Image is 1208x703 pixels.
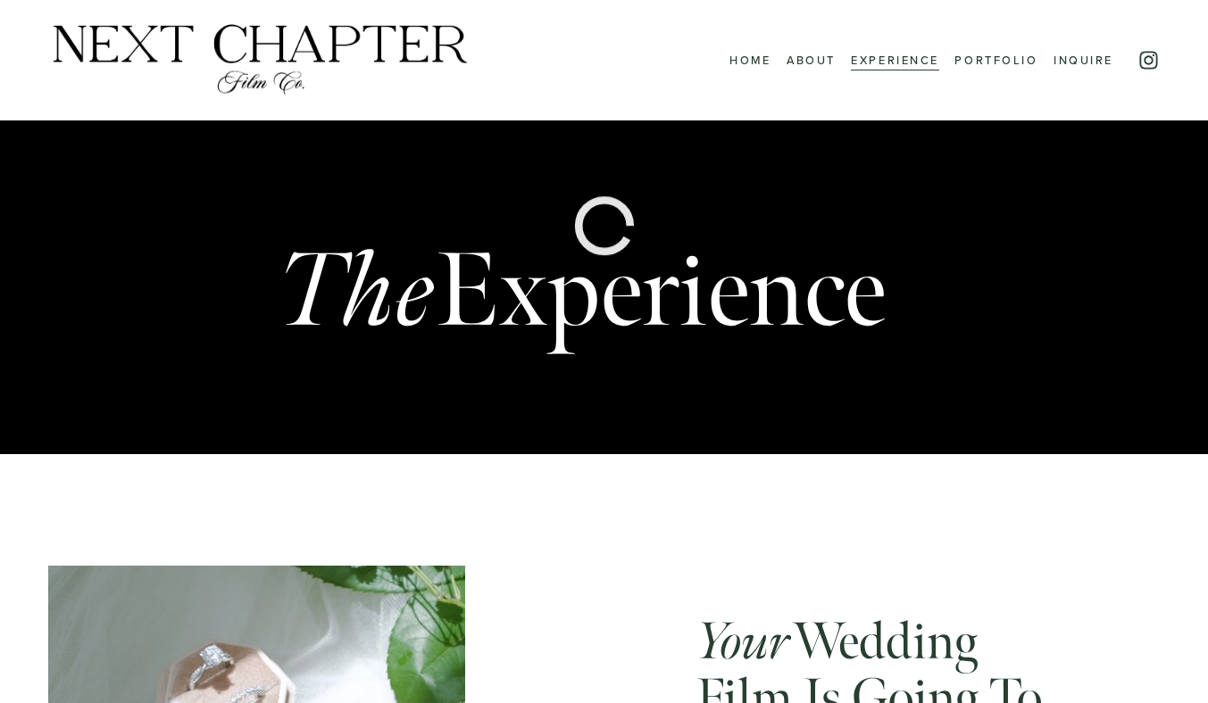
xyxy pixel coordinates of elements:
[954,49,1037,71] a: Portfolio
[1137,49,1160,71] a: Instagram
[851,49,939,71] a: Experience
[787,49,836,71] a: About
[279,227,437,358] em: The
[279,239,886,344] h1: Experience
[729,49,771,71] a: Home
[1054,49,1113,71] a: Inquire
[696,609,792,675] em: Your
[48,21,472,98] img: Next Chapter Film Co.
